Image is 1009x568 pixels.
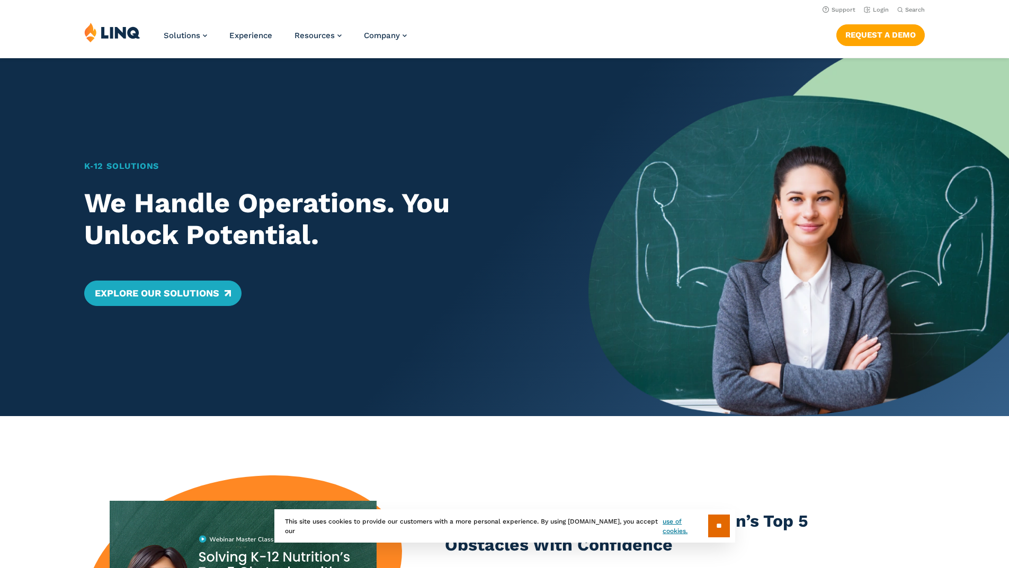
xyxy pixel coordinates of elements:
a: Login [864,6,889,13]
a: use of cookies. [663,517,708,536]
h2: We Handle Operations. You Unlock Potential. [84,187,548,251]
nav: Primary Navigation [164,22,407,57]
a: Solutions [164,31,207,40]
img: Home Banner [588,58,1009,416]
img: LINQ | K‑12 Software [84,22,140,42]
a: Resources [294,31,342,40]
a: Request a Demo [836,24,925,46]
span: Solutions [164,31,200,40]
a: Experience [229,31,272,40]
span: Resources [294,31,335,40]
div: This site uses cookies to provide our customers with a more personal experience. By using [DOMAIN... [274,509,735,543]
a: Company [364,31,407,40]
a: Explore Our Solutions [84,281,242,306]
span: Company [364,31,400,40]
button: Open Search Bar [897,6,925,14]
span: Search [905,6,925,13]
h1: K‑12 Solutions [84,160,548,173]
nav: Button Navigation [836,22,925,46]
a: Support [823,6,855,13]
